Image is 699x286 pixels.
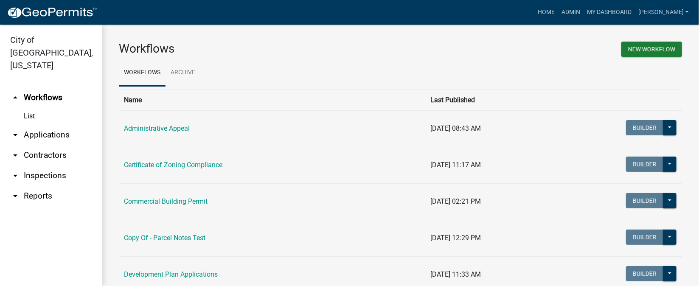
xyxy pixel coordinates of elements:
[626,157,663,172] button: Builder
[558,4,584,20] a: Admin
[626,120,663,135] button: Builder
[10,130,20,140] i: arrow_drop_down
[621,42,682,57] button: New Workflow
[584,4,635,20] a: My Dashboard
[534,4,558,20] a: Home
[124,197,208,205] a: Commercial Building Permit
[430,197,481,205] span: [DATE] 02:21 PM
[430,124,481,132] span: [DATE] 08:43 AM
[124,124,190,132] a: Administrative Appeal
[635,4,692,20] a: [PERSON_NAME]
[166,59,200,87] a: Archive
[626,230,663,245] button: Builder
[10,93,20,103] i: arrow_drop_up
[626,266,663,281] button: Builder
[10,171,20,181] i: arrow_drop_down
[10,150,20,160] i: arrow_drop_down
[425,90,553,110] th: Last Published
[430,234,481,242] span: [DATE] 12:29 PM
[119,42,394,56] h3: Workflows
[10,191,20,201] i: arrow_drop_down
[124,234,205,242] a: Copy Of - Parcel Notes Test
[124,161,222,169] a: Certificate of Zoning Compliance
[430,270,481,278] span: [DATE] 11:33 AM
[626,193,663,208] button: Builder
[430,161,481,169] span: [DATE] 11:17 AM
[119,59,166,87] a: Workflows
[124,270,218,278] a: Development Plan Applications
[119,90,425,110] th: Name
